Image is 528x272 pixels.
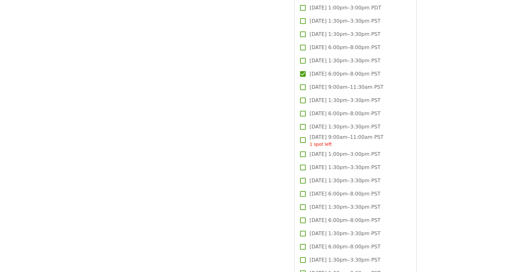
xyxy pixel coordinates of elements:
span: [DATE] 6:00pm–8:00pm PST [309,110,380,117]
span: [DATE] 6:00pm–8:00pm PST [309,190,380,198]
span: [DATE] 1:30pm–3:30pm PST [309,177,380,184]
span: [DATE] 1:30pm–3:30pm PST [309,17,380,25]
span: [DATE] 9:00am–11:30am PST [309,83,383,91]
span: [DATE] 1:30pm–3:30pm PST [309,57,380,65]
span: [DATE] 1:30pm–3:30pm PST [309,164,380,171]
span: 1 spot left [309,142,332,147]
span: [DATE] 1:30pm–3:30pm PST [309,230,380,237]
span: [DATE] 1:30pm–3:30pm PST [309,256,380,264]
span: [DATE] 1:30pm–3:30pm PST [309,97,380,104]
span: [DATE] 6:00pm–8:00pm PST [309,44,380,51]
span: [DATE] 1:30pm–3:30pm PST [309,123,380,131]
span: [DATE] 1:00pm–3:00pm PDT [309,4,381,12]
span: [DATE] 6:00pm–8:00pm PST [309,70,380,78]
span: [DATE] 6:00pm–8:00pm PST [309,217,380,224]
span: [DATE] 1:00pm–3:00pm PST [309,150,380,158]
span: [DATE] 1:30pm–3:30pm PST [309,31,380,38]
span: [DATE] 6:00pm–8:00pm PST [309,243,380,251]
span: [DATE] 9:00am–11:00am PST [309,133,383,148]
span: [DATE] 1:30pm–3:30pm PST [309,203,380,211]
